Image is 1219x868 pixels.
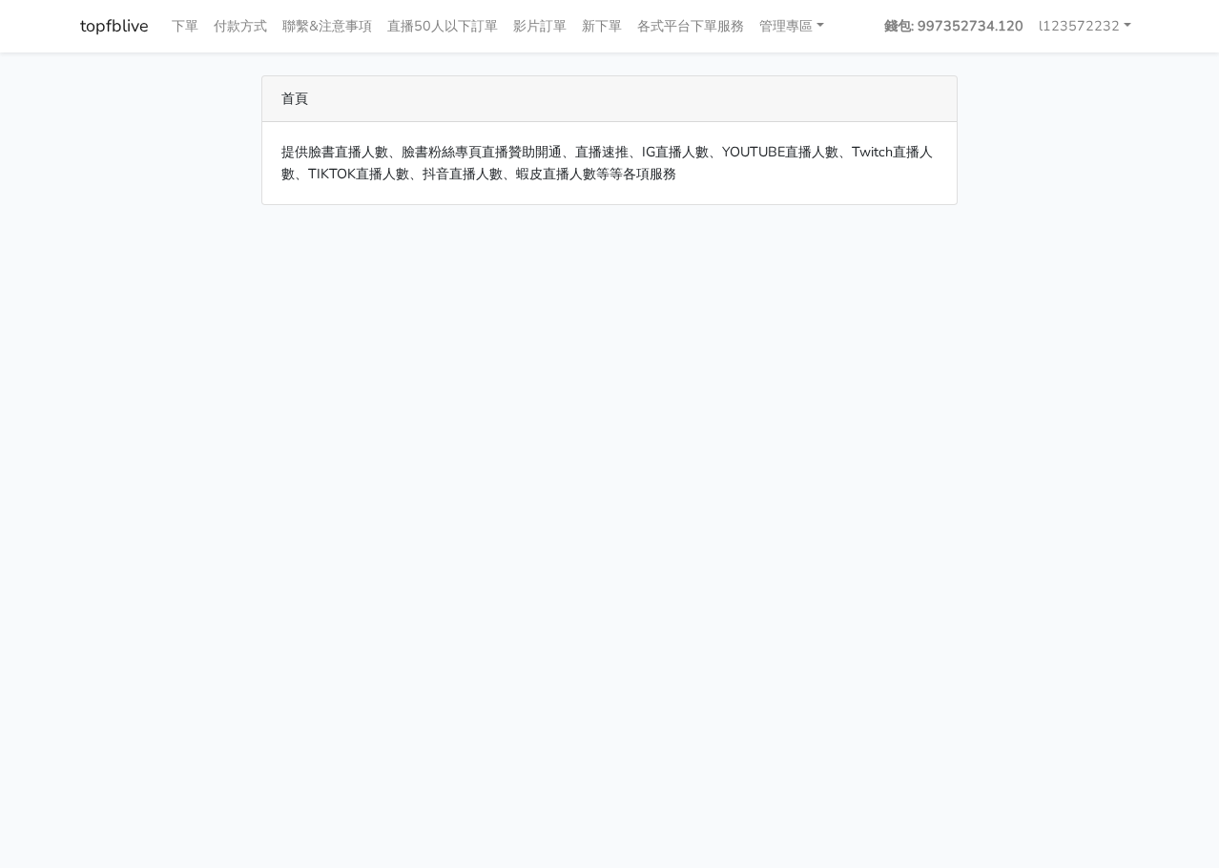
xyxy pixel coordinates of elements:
[630,8,752,45] a: 各式平台下單服務
[275,8,380,45] a: 聯繫&注意事項
[884,16,1023,35] strong: 錢包: 997352734.120
[1031,8,1139,45] a: l123572232
[164,8,206,45] a: 下單
[80,8,149,45] a: topfblive
[574,8,630,45] a: 新下單
[877,8,1031,45] a: 錢包: 997352734.120
[752,8,832,45] a: 管理專區
[380,8,506,45] a: 直播50人以下訂單
[206,8,275,45] a: 付款方式
[506,8,574,45] a: 影片訂單
[262,122,957,204] div: 提供臉書直播人數、臉書粉絲專頁直播贊助開通、直播速推、IG直播人數、YOUTUBE直播人數、Twitch直播人數、TIKTOK直播人數、抖音直播人數、蝦皮直播人數等等各項服務
[262,76,957,122] div: 首頁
